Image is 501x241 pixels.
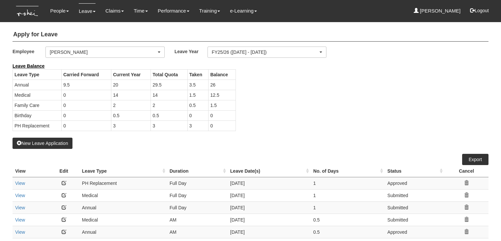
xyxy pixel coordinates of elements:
td: Approved [385,177,444,189]
a: [PERSON_NAME] [414,3,461,18]
td: Annual [13,80,62,90]
td: PH Replacement [13,120,62,131]
td: Submitted [385,201,444,214]
td: 20 [111,80,151,90]
th: Leave Date(s) : activate to sort column ascending [228,165,311,177]
button: Logout [465,3,493,18]
th: Total Quota [151,69,187,80]
a: Claims [105,3,124,18]
td: [DATE] [228,189,311,201]
a: View [15,205,25,210]
td: 1 [311,177,385,189]
td: Submitted [385,189,444,201]
td: 0 [62,110,111,120]
td: [DATE] [228,214,311,226]
td: [DATE] [228,177,311,189]
td: 12.5 [209,90,236,100]
td: 0 [62,90,111,100]
a: View [15,193,25,198]
td: 0 [62,120,111,131]
button: New Leave Application [13,138,72,149]
td: 1 [311,189,385,201]
td: Medical [13,90,62,100]
td: Approved [385,226,444,238]
td: 14 [151,90,187,100]
a: Performance [158,3,189,18]
td: Family Care [13,100,62,110]
th: Carried Forward [62,69,111,80]
th: View [13,165,48,177]
td: 0 [209,120,236,131]
td: 0 [62,100,111,110]
a: Export [462,154,488,165]
th: Current Year [111,69,151,80]
button: FY25/26 ([DATE] - [DATE]) [208,47,327,58]
a: Training [199,3,220,18]
th: No. of Days : activate to sort column ascending [311,165,385,177]
div: FY25/26 ([DATE] - [DATE]) [212,49,319,55]
th: Balance [209,69,236,80]
td: 9.5 [62,80,111,90]
td: [DATE] [228,226,311,238]
a: Leave [79,3,96,19]
td: 1.5 [187,90,209,100]
td: 0.5 [187,100,209,110]
th: Duration : activate to sort column ascending [167,165,228,177]
td: 0 [209,110,236,120]
a: View [15,229,25,235]
th: Status : activate to sort column ascending [385,165,444,177]
td: AM [167,226,228,238]
td: 3 [187,120,209,131]
td: 1 [311,201,385,214]
b: Leave Balance [13,63,44,69]
td: 0.5 [311,226,385,238]
td: Medical [79,214,167,226]
td: Annual [79,226,167,238]
td: 29.5 [151,80,187,90]
div: [PERSON_NAME] [50,49,156,55]
td: 0 [187,110,209,120]
th: Leave Type : activate to sort column ascending [79,165,167,177]
td: 2 [151,100,187,110]
a: e-Learning [230,3,257,18]
td: 3 [111,120,151,131]
td: 3.5 [187,80,209,90]
td: 26 [209,80,236,90]
td: Annual [79,201,167,214]
label: Leave Year [175,47,208,56]
td: Birthday [13,110,62,120]
th: Taken [187,69,209,80]
td: PH Replacement [79,177,167,189]
th: Edit [48,165,79,177]
label: Employee [13,47,45,56]
h4: Apply for Leave [13,28,488,42]
a: View [15,217,25,223]
td: 3 [151,120,187,131]
a: People [50,3,69,18]
td: 14 [111,90,151,100]
td: [DATE] [228,201,311,214]
td: 0.5 [111,110,151,120]
th: Cancel [444,165,488,177]
td: 0.5 [151,110,187,120]
td: Medical [79,189,167,201]
a: Time [134,3,148,18]
td: Full Day [167,201,228,214]
iframe: chat widget [473,215,494,234]
button: [PERSON_NAME] [45,47,165,58]
a: View [15,181,25,186]
td: Submitted [385,214,444,226]
td: Full Day [167,177,228,189]
td: Full Day [167,189,228,201]
td: 2 [111,100,151,110]
th: Leave Type [13,69,62,80]
td: AM [167,214,228,226]
td: 0.5 [311,214,385,226]
td: 1.5 [209,100,236,110]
